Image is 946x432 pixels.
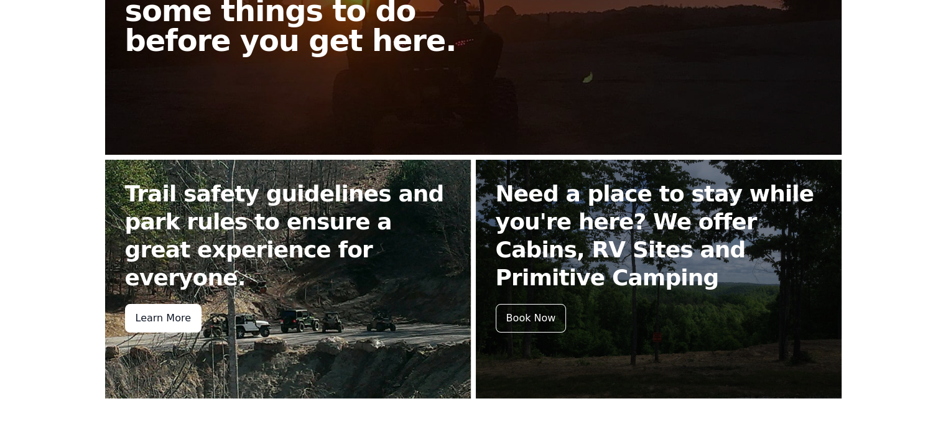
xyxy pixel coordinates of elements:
[125,304,202,333] div: Learn More
[496,304,567,333] div: Book Now
[496,180,822,292] h2: Need a place to stay while you're here? We offer Cabins, RV Sites and Primitive Camping
[125,180,451,292] h2: Trail safety guidelines and park rules to ensure a great experience for everyone.
[476,160,842,398] a: Need a place to stay while you're here? We offer Cabins, RV Sites and Primitive Camping Book Now
[105,160,471,398] a: Trail safety guidelines and park rules to ensure a great experience for everyone. Learn More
